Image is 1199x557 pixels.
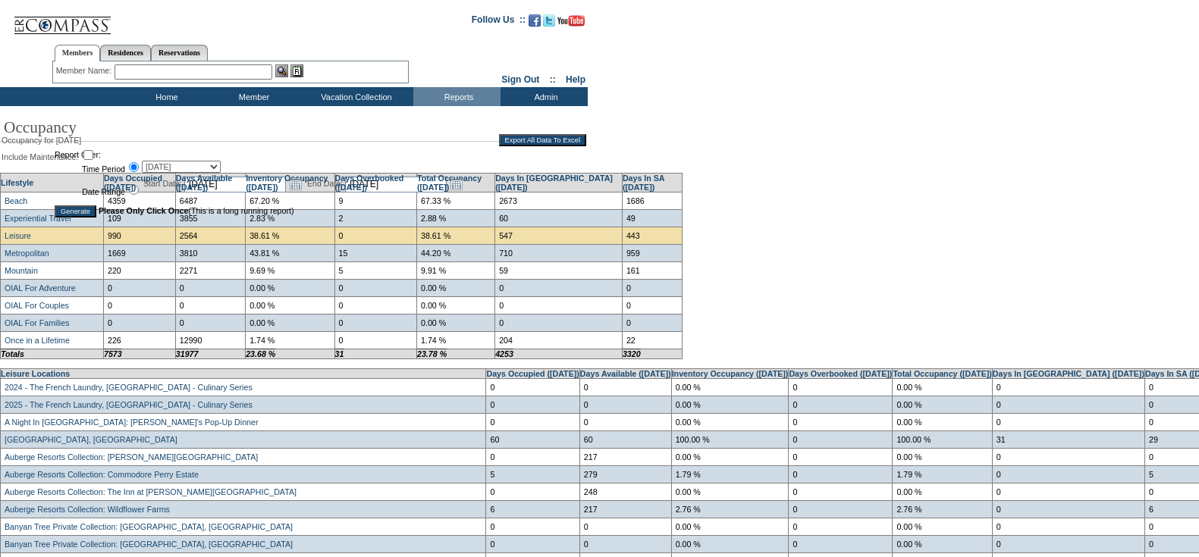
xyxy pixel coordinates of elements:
td: 100.00 % [893,430,992,448]
td: 0 [486,535,579,552]
td: 0 [486,396,579,413]
a: Help [566,74,585,85]
td: 1.74 % [246,331,334,349]
a: Auberge Resorts Collection: Commodore Perry Estate [5,470,199,479]
td: 0 [579,535,671,552]
td: Vacation Collection [296,87,413,106]
img: Follow us on Twitter [543,14,555,27]
td: 7573 [104,349,176,358]
a: Days Overbooked ([DATE]) [789,369,892,378]
td: Reports [413,87,501,106]
td: 9.69 % [246,261,334,279]
td: 710 [495,244,623,261]
td: 0.00 % [893,396,992,413]
a: Open the calendar popup. [287,176,304,192]
td: 0 [334,279,416,296]
td: 2271 [175,261,245,279]
td: 15 [334,244,416,261]
td: 1.79 % [671,465,789,483]
td: 1.79 % [893,465,992,483]
td: 9 [334,192,416,209]
td: 0 [579,396,671,413]
a: Total Occupancy ([DATE]) [417,174,482,192]
td: 0 [789,535,893,552]
td: 0 [175,314,245,331]
td: 0 [104,314,176,331]
td: 0 [579,378,671,396]
td: 22 [622,331,682,349]
td: 0.00 % [671,518,789,535]
td: 0 [486,413,579,430]
a: [GEOGRAPHIC_DATA], [GEOGRAPHIC_DATA] [5,435,177,444]
td: 0 [789,396,893,413]
a: Follow us on Twitter [543,19,555,28]
td: 44.20 % [417,244,495,261]
img: Reservations [290,64,303,77]
td: 0 [486,448,579,465]
td: 0 [622,279,682,296]
a: Auberge Resorts Collection: Wildflower Farms [5,505,170,514]
td: 0.00 % [417,279,495,296]
a: Auberge Resorts Collection: [PERSON_NAME][GEOGRAPHIC_DATA] [5,452,258,462]
td: 0 [104,279,176,296]
td: 0 [579,413,671,430]
td: Totals [1,349,104,358]
td: 3855 [175,209,245,227]
td: 0.00 % [893,518,992,535]
td: Admin [501,87,588,106]
td: 0 [334,331,416,349]
td: 2673 [495,192,623,209]
td: 0 [992,465,1144,483]
td: 1669 [104,244,176,261]
td: 0 [579,518,671,535]
a: Days Available ([DATE]) [176,174,232,192]
td: 0 [992,448,1144,465]
td: 2.76 % [671,500,789,518]
a: Leisure [5,231,31,240]
a: OIAL For Couples [5,301,69,310]
a: Residences [100,45,151,61]
a: Days In SA ([DATE]) [623,174,664,192]
td: 0 [486,483,579,500]
a: Leisure Locations [1,369,70,378]
td: 0 [789,518,893,535]
a: Lifestyle [1,178,33,187]
td: 226 [104,331,176,349]
td: 0 [495,314,623,331]
a: Open the calendar popup. [448,176,465,192]
td: 0 [334,296,416,314]
a: Inventory Occupancy ([DATE]) [672,369,789,378]
a: OIAL For Adventure [5,283,76,293]
a: Metropolitan [5,249,49,258]
td: Member [209,87,296,106]
td: 1.74 % [417,331,495,349]
td: 0 [789,378,893,396]
td: 0 [486,378,579,396]
a: Sign Out [501,74,539,85]
a: Days Occupied ([DATE]) [486,369,579,378]
input: Generate [55,205,96,217]
td: 0 [992,396,1144,413]
td: 0 [495,296,623,314]
td: 0 [175,296,245,314]
td: 0.00 % [246,296,334,314]
img: Compass Home [13,4,111,35]
a: OIAL For Families [5,318,69,327]
a: Beach [5,196,27,205]
td: 0.00 % [671,535,789,552]
td: 0.00 % [893,535,992,552]
img: View [275,64,288,77]
td: 1686 [622,192,682,209]
a: Auberge Resorts Collection: The Inn at [PERSON_NAME][GEOGRAPHIC_DATA] [5,487,297,496]
td: 0 [789,413,893,430]
td: 67.33 % [417,192,495,209]
td: 31 [334,349,416,358]
a: Days In [GEOGRAPHIC_DATA] ([DATE]) [495,174,613,192]
td: 0.00 % [671,396,789,413]
td: 0.00 % [893,378,992,396]
td: 0.00 % [417,296,495,314]
td: 4359 [104,192,176,209]
td: 38.61 % [417,227,495,244]
td: 0 [789,430,893,448]
a: Days Overbooked ([DATE]) [335,174,404,192]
